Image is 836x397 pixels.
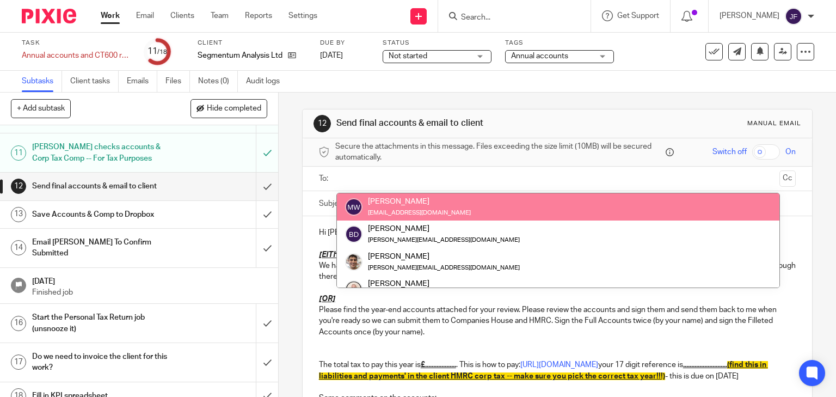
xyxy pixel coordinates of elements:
[368,210,471,216] small: [EMAIL_ADDRESS][DOMAIN_NAME]
[22,71,62,92] a: Subtasks
[511,52,568,60] span: Annual accounts
[368,223,520,234] div: [PERSON_NAME]
[345,280,362,298] img: Screenshot_20240416_122419_LinkedIn.jpg
[313,115,331,132] div: 12
[779,170,796,187] button: Cc
[319,173,331,184] label: To:
[288,10,317,21] a: Settings
[319,198,347,209] label: Subject:
[505,39,614,47] label: Tags
[785,8,802,25] img: svg%3E
[520,361,598,369] a: [URL][DOMAIN_NAME]
[345,253,362,271] img: PXL_20240409_141816916.jpg
[32,139,174,167] h1: [PERSON_NAME] checks accounts & Corp Tax Comp -- For Tax Purposes
[207,105,261,113] span: Hide completed
[32,287,267,298] p: Finished job
[245,10,272,21] a: Reports
[22,9,76,23] img: Pixie
[157,49,167,55] small: /18
[389,52,427,60] span: Not started
[460,13,558,23] input: Search
[319,227,796,238] p: Hi [PERSON_NAME]
[198,50,282,61] p: Segmentum Analysis Ltd
[11,99,71,118] button: + Add subtask
[319,359,796,382] p: The total tax to pay this year is . This is how to pay: your 17 digit reference is - this is due ...
[32,309,174,337] h1: Start the Personal Tax Return job (unsnooze it)
[383,39,491,47] label: Status
[368,237,520,243] small: [PERSON_NAME][EMAIL_ADDRESS][DOMAIN_NAME]
[190,99,267,118] button: Hide completed
[319,251,351,259] u: [EITHER]
[368,265,520,271] small: [PERSON_NAME][EMAIL_ADDRESS][DOMAIN_NAME]
[421,361,456,369] u: £...................
[319,361,768,380] span: (find this in liabilities and payments' in the client HMRC corp tax -- make sure you pick the cor...
[319,304,796,338] p: Please find the year-end accounts attached for your review. Please review the accounts and sign t...
[11,207,26,222] div: 13
[127,71,157,92] a: Emails
[785,146,796,157] span: On
[617,12,659,20] span: Get Support
[11,240,26,255] div: 14
[368,278,520,289] div: [PERSON_NAME]
[22,50,131,61] div: Annual accounts and CT600 return
[747,119,801,128] div: Manual email
[11,179,26,194] div: 12
[345,225,362,243] img: svg%3E
[32,234,174,262] h1: Email [PERSON_NAME] To Confirm Submitted
[368,196,471,207] div: [PERSON_NAME]
[11,145,26,161] div: 11
[720,10,779,21] p: [PERSON_NAME]
[319,361,768,380] u: ...........................
[32,349,174,376] h1: Do we need to invoice the client for this work?
[198,39,306,47] label: Client
[22,39,131,47] label: Task
[32,178,174,194] h1: Send final accounts & email to client
[335,141,663,163] span: Secure the attachments in this message. Files exceeding the size limit (10MB) will be secured aut...
[11,355,26,370] div: 17
[211,10,229,21] a: Team
[198,71,238,92] a: Notes (0)
[101,10,120,21] a: Work
[320,52,343,59] span: [DATE]
[246,71,288,92] a: Audit logs
[319,295,335,303] u: [OR]
[170,10,194,21] a: Clients
[32,206,174,223] h1: Save Accounts & Comp to Dropbox
[368,251,520,261] div: [PERSON_NAME]
[70,71,119,92] a: Client tasks
[32,273,267,287] h1: [DATE]
[712,146,747,157] span: Switch off
[147,45,167,58] div: 11
[320,39,369,47] label: Due by
[319,260,796,283] p: We have sent your year end accounts through Xero Tax (the email will come from them). Please revi...
[336,118,580,129] h1: Send final accounts & email to client
[165,71,190,92] a: Files
[136,10,154,21] a: Email
[345,198,362,216] img: svg%3E
[11,316,26,331] div: 16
